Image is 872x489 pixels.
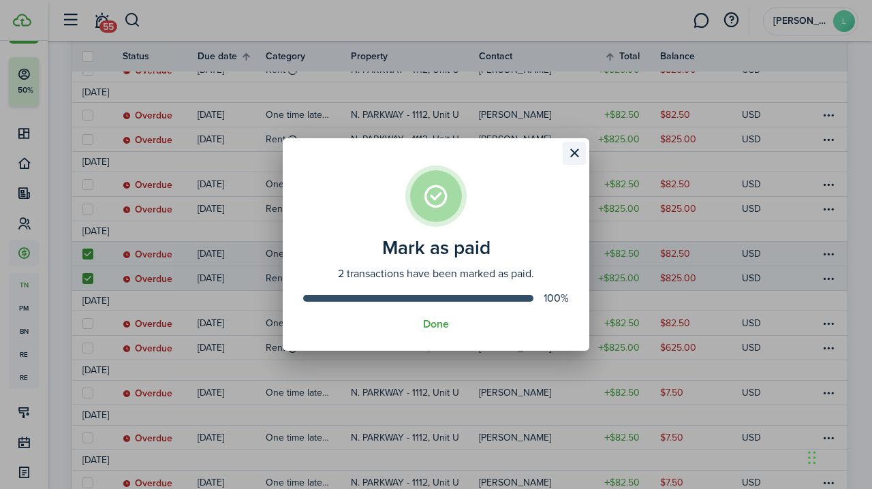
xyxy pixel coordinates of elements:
iframe: Chat Widget [804,424,872,489]
button: Done [423,318,449,330]
assembled-view-title: Mark as paid [303,237,569,259]
assembled-view-description: 2 transactions have been marked as paid. [303,266,569,282]
button: Close modal [563,142,586,165]
progress-bar: 100% [303,282,569,304]
div: Drag [808,437,816,478]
